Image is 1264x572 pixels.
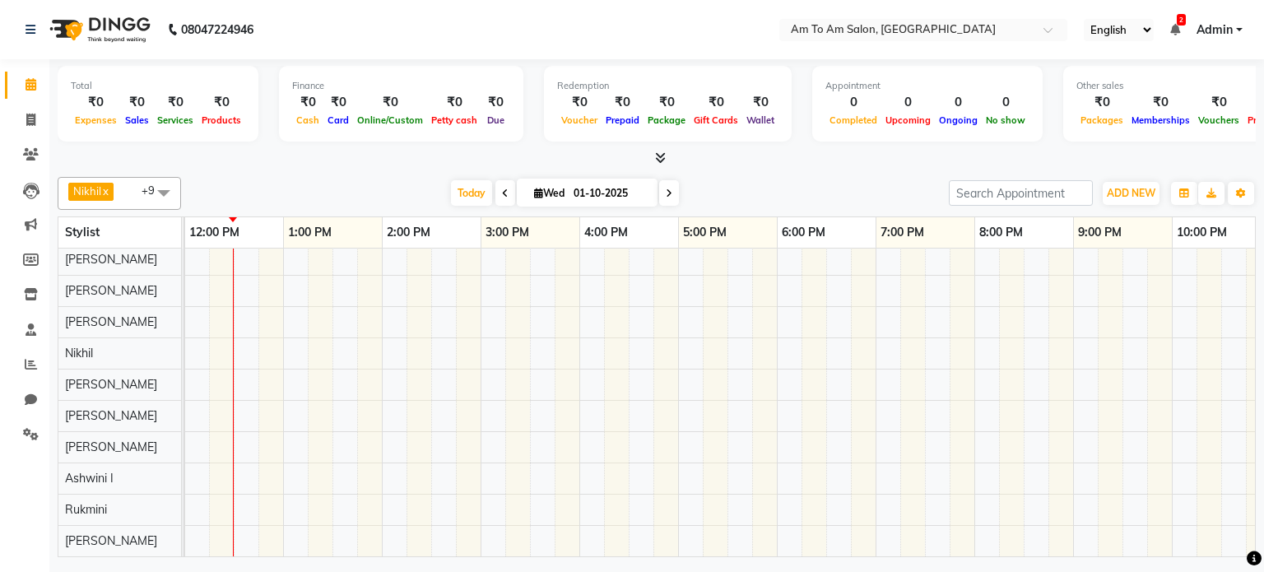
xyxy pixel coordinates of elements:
[142,184,167,197] span: +9
[65,283,157,298] span: [PERSON_NAME]
[181,7,253,53] b: 08047224946
[65,252,157,267] span: [PERSON_NAME]
[557,79,778,93] div: Redemption
[65,502,107,517] span: Rukmini
[323,93,353,112] div: ₹0
[778,221,829,244] a: 6:00 PM
[1127,114,1194,126] span: Memberships
[881,93,935,112] div: 0
[383,221,434,244] a: 2:00 PM
[427,93,481,112] div: ₹0
[292,114,323,126] span: Cash
[881,114,935,126] span: Upcoming
[65,439,157,454] span: [PERSON_NAME]
[690,93,742,112] div: ₹0
[1107,187,1155,199] span: ADD NEW
[284,221,336,244] a: 1:00 PM
[742,93,778,112] div: ₹0
[101,184,109,198] a: x
[602,114,644,126] span: Prepaid
[644,114,690,126] span: Package
[353,114,427,126] span: Online/Custom
[1177,14,1186,26] span: 2
[1076,93,1127,112] div: ₹0
[742,114,778,126] span: Wallet
[451,180,492,206] span: Today
[1194,93,1243,112] div: ₹0
[825,114,881,126] span: Completed
[65,314,157,329] span: [PERSON_NAME]
[197,114,245,126] span: Products
[825,79,1029,93] div: Appointment
[876,221,928,244] a: 7:00 PM
[935,93,982,112] div: 0
[427,114,481,126] span: Petty cash
[1170,22,1180,37] a: 2
[530,187,569,199] span: Wed
[65,377,157,392] span: [PERSON_NAME]
[580,221,632,244] a: 4:00 PM
[481,221,533,244] a: 3:00 PM
[71,79,245,93] div: Total
[71,114,121,126] span: Expenses
[982,114,1029,126] span: No show
[65,533,157,548] span: [PERSON_NAME]
[73,184,101,198] span: Nikhil
[481,93,510,112] div: ₹0
[185,221,244,244] a: 12:00 PM
[121,114,153,126] span: Sales
[292,93,323,112] div: ₹0
[323,114,353,126] span: Card
[982,93,1029,112] div: 0
[1127,93,1194,112] div: ₹0
[65,471,114,486] span: Ashwini I
[121,93,153,112] div: ₹0
[602,93,644,112] div: ₹0
[353,93,427,112] div: ₹0
[153,114,197,126] span: Services
[292,79,510,93] div: Finance
[1076,114,1127,126] span: Packages
[1074,221,1126,244] a: 9:00 PM
[1103,182,1159,205] button: ADD NEW
[65,225,100,239] span: Stylist
[557,114,602,126] span: Voucher
[197,93,245,112] div: ₹0
[690,114,742,126] span: Gift Cards
[65,408,157,423] span: [PERSON_NAME]
[557,93,602,112] div: ₹0
[65,346,93,360] span: Nikhil
[679,221,731,244] a: 5:00 PM
[1173,221,1231,244] a: 10:00 PM
[153,93,197,112] div: ₹0
[975,221,1027,244] a: 8:00 PM
[569,181,651,206] input: 2025-10-01
[949,180,1093,206] input: Search Appointment
[935,114,982,126] span: Ongoing
[71,93,121,112] div: ₹0
[1194,114,1243,126] span: Vouchers
[644,93,690,112] div: ₹0
[483,114,509,126] span: Due
[42,7,155,53] img: logo
[825,93,881,112] div: 0
[1197,21,1233,39] span: Admin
